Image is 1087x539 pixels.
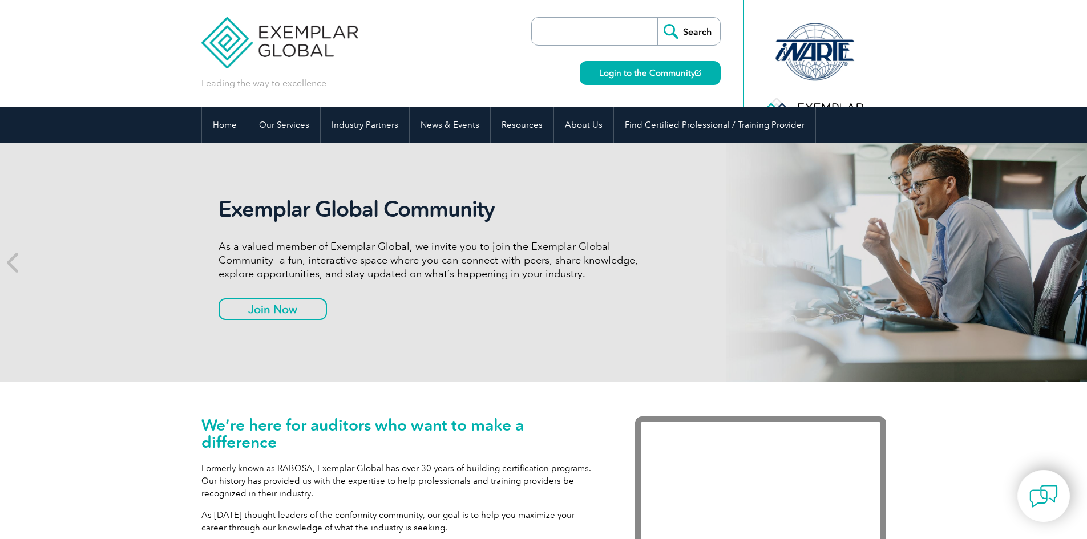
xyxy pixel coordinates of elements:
a: Join Now [219,298,327,320]
a: About Us [554,107,613,143]
img: open_square.png [695,70,701,76]
a: Our Services [248,107,320,143]
p: Formerly known as RABQSA, Exemplar Global has over 30 years of building certification programs. O... [201,462,601,500]
a: Resources [491,107,553,143]
a: Home [202,107,248,143]
h1: We’re here for auditors who want to make a difference [201,416,601,451]
a: Find Certified Professional / Training Provider [614,107,815,143]
a: Industry Partners [321,107,409,143]
p: As a valued member of Exemplar Global, we invite you to join the Exemplar Global Community—a fun,... [219,240,646,281]
img: contact-chat.png [1029,482,1058,510]
p: As [DATE] thought leaders of the conformity community, our goal is to help you maximize your care... [201,509,601,534]
h2: Exemplar Global Community [219,196,646,222]
a: News & Events [410,107,490,143]
p: Leading the way to excellence [201,77,326,90]
a: Login to the Community [580,61,721,85]
input: Search [657,18,720,45]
